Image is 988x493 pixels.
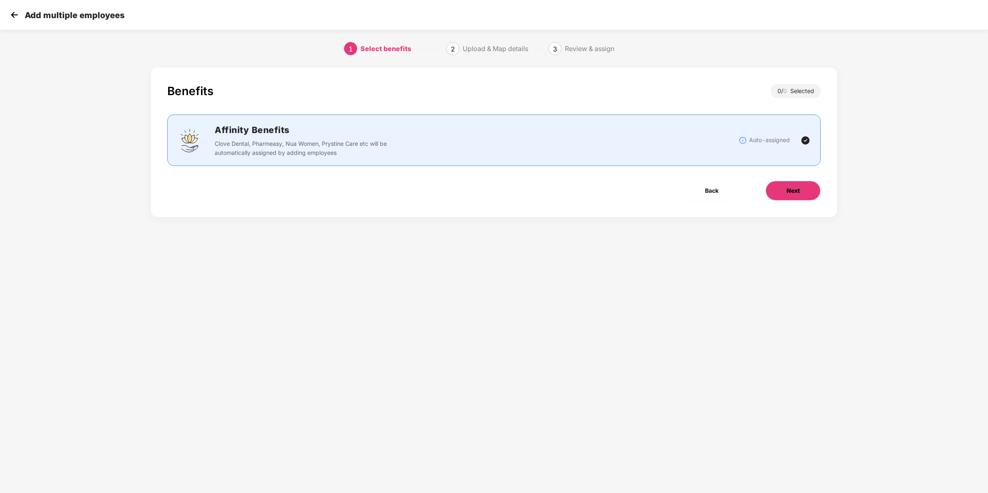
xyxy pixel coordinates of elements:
[787,186,800,195] span: Next
[739,136,747,145] img: svg+xml;base64,PHN2ZyBpZD0iSW5mb18tXzMyeDMyIiBkYXRhLW5hbWU9IkluZm8gLSAzMngzMiIgeG1sbnM9Imh0dHA6Ly...
[8,9,21,21] img: svg+xml;base64,PHN2ZyB4bWxucz0iaHR0cDovL3d3dy53My5vcmcvMjAwMC9zdmciIHdpZHRoPSIzMCIgaGVpZ2h0PSIzMC...
[766,181,821,201] button: Next
[463,42,528,55] div: Upload & Map details
[167,84,213,98] div: Benefits
[749,136,790,145] p: Auto-assigned
[565,42,614,55] div: Review & assign
[684,181,739,201] button: Back
[349,45,353,53] span: 1
[705,186,719,195] span: Back
[771,84,821,98] div: 0 / Selected
[451,45,455,53] span: 2
[801,136,810,145] img: svg+xml;base64,PHN2ZyBpZD0iVGljay0yNHgyNCIgeG1sbnM9Imh0dHA6Ly93d3cudzMub3JnLzIwMDAvc3ZnIiB3aWR0aD...
[215,123,510,137] h2: Affinity Benefits
[25,10,124,20] p: Add multiple employees
[361,42,411,55] div: Select benefits
[215,139,392,157] p: Clove Dental, Pharmeasy, Nua Women, Prystine Care etc will be automatically assigned by adding em...
[178,128,202,153] img: svg+xml;base64,PHN2ZyBpZD0iQWZmaW5pdHlfQmVuZWZpdHMiIGRhdGEtbmFtZT0iQWZmaW5pdHkgQmVuZWZpdHMiIHhtbG...
[783,87,790,94] span: 0
[553,45,557,53] span: 3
